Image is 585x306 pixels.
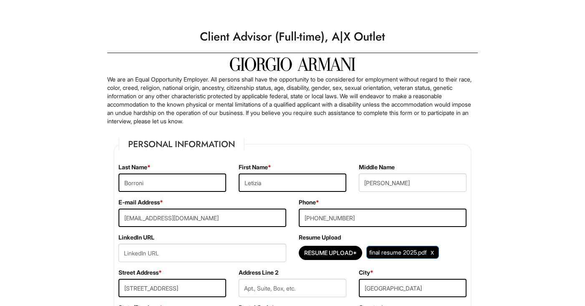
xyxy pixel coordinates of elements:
input: Phone [299,209,466,227]
legend: Personal Information [119,138,245,150]
input: Last Name [119,173,226,192]
label: Last Name [119,163,151,171]
label: Middle Name [359,163,395,171]
p: We are an Equal Opportunity Employer. All persons shall have the opportunity to be considered for... [107,75,478,125]
h1: Client Advisor (Full-time), A|X Outlet [103,25,482,48]
label: LinkedIn URL [119,233,154,242]
input: City [359,279,466,297]
input: LinkedIn URL [119,244,286,262]
button: Resume Upload*Resume Upload* [299,246,362,260]
input: Street Address [119,279,226,297]
label: Phone [299,198,319,207]
label: City [359,268,373,277]
label: E-mail Address [119,198,163,207]
input: E-mail Address [119,209,286,227]
input: First Name [239,173,346,192]
span: final resume 2025.pdf [369,249,426,256]
label: Street Address [119,268,162,277]
label: Address Line 2 [239,268,278,277]
a: Clear Uploaded File [429,247,436,258]
label: First Name [239,163,271,171]
input: Middle Name [359,173,466,192]
label: Resume Upload [299,233,341,242]
img: Giorgio Armani [230,57,355,71]
input: Apt., Suite, Box, etc. [239,279,346,297]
